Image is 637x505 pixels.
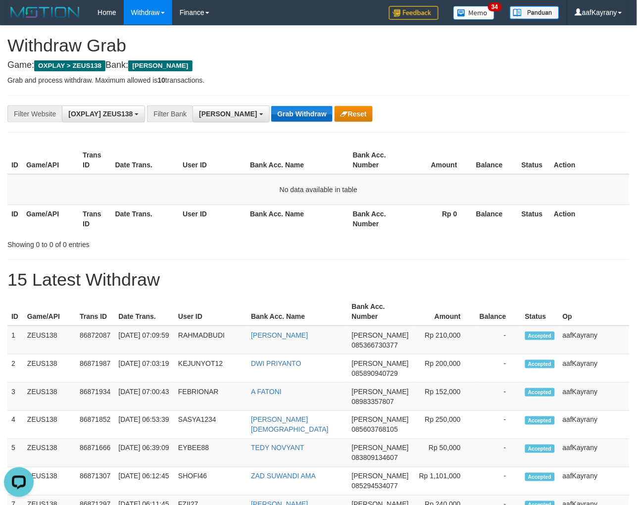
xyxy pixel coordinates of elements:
td: 86871666 [76,439,114,467]
button: [PERSON_NAME] [193,105,269,122]
th: Date Trans. [111,146,179,174]
span: [PERSON_NAME] [352,416,409,424]
th: Trans ID [76,298,114,326]
td: [DATE] 06:53:39 [114,411,174,439]
td: aafKayrany [559,354,630,383]
td: - [476,439,521,467]
th: ID [7,146,22,174]
span: Copy 085366730377 to clipboard [352,341,398,349]
span: Accepted [525,388,555,397]
td: - [476,354,521,383]
th: Bank Acc. Number [349,204,405,233]
td: [DATE] 07:09:59 [114,326,174,354]
td: Rp 152,000 [413,383,476,411]
td: ZEUS138 [23,467,76,496]
span: Accepted [525,360,555,368]
span: Copy 085603768105 to clipboard [352,426,398,434]
td: No data available in table [7,174,630,205]
span: Accepted [525,416,555,425]
h1: Withdraw Grab [7,36,630,55]
th: Trans ID [79,204,111,233]
td: [DATE] 06:39:09 [114,439,174,467]
th: Bank Acc. Name [247,298,347,326]
td: [DATE] 07:03:19 [114,354,174,383]
th: Game/API [22,204,79,233]
span: Copy 083809134607 to clipboard [352,454,398,462]
span: OXPLAY > ZEUS138 [34,60,105,71]
th: Date Trans. [114,298,174,326]
th: Trans ID [79,146,111,174]
img: Feedback.jpg [389,6,439,20]
span: [PERSON_NAME] [128,60,192,71]
td: EYBEE88 [174,439,247,467]
th: User ID [179,204,246,233]
td: 1 [7,326,23,354]
th: Status [521,298,559,326]
th: Bank Acc. Number [348,298,413,326]
span: [PERSON_NAME] [352,359,409,367]
td: 86872087 [76,326,114,354]
th: Status [518,146,550,174]
td: - [476,326,521,354]
td: 86871987 [76,354,114,383]
th: ID [7,298,23,326]
a: [PERSON_NAME][DEMOGRAPHIC_DATA] [251,416,329,434]
td: - [476,411,521,439]
span: Accepted [525,332,555,340]
button: Reset [335,106,373,122]
div: Filter Bank [147,105,193,122]
span: Accepted [525,445,555,453]
th: Balance [476,298,521,326]
a: A FATONI [251,388,282,396]
td: FEBRIONAR [174,383,247,411]
span: 34 [488,2,501,11]
th: Op [559,298,630,326]
td: aafKayrany [559,439,630,467]
div: Filter Website [7,105,62,122]
td: 86871852 [76,411,114,439]
td: 5 [7,439,23,467]
td: ZEUS138 [23,354,76,383]
td: 86871934 [76,383,114,411]
th: Balance [472,146,518,174]
a: ZAD SUWANDI AMA [251,472,316,480]
td: Rp 250,000 [413,411,476,439]
h1: 15 Latest Withdraw [7,270,630,290]
td: Rp 200,000 [413,354,476,383]
span: [PERSON_NAME] [352,472,409,480]
th: Amount [413,298,476,326]
img: panduan.png [510,6,559,19]
span: [PERSON_NAME] [352,444,409,452]
div: Showing 0 to 0 of 0 entries [7,236,258,250]
span: [PERSON_NAME] [352,388,409,396]
th: ID [7,204,22,233]
td: ZEUS138 [23,411,76,439]
span: [PERSON_NAME] [199,110,257,118]
a: DWI PRIYANTO [251,359,301,367]
td: [DATE] 07:00:43 [114,383,174,411]
td: SHOFI46 [174,467,247,496]
a: TEDY NOVYANT [251,444,304,452]
td: 3 [7,383,23,411]
span: [OXPLAY] ZEUS138 [68,110,133,118]
td: RAHMADBUDI [174,326,247,354]
span: Copy 085294534077 to clipboard [352,482,398,490]
td: KEJUNYOT12 [174,354,247,383]
th: Game/API [23,298,76,326]
a: [PERSON_NAME] [251,331,308,339]
td: Rp 50,000 [413,439,476,467]
td: aafKayrany [559,467,630,496]
td: 4 [7,411,23,439]
td: [DATE] 06:12:45 [114,467,174,496]
span: Accepted [525,473,555,481]
td: - [476,383,521,411]
th: Game/API [22,146,79,174]
span: [PERSON_NAME] [352,331,409,339]
td: Rp 1,101,000 [413,467,476,496]
th: Bank Acc. Name [246,146,349,174]
th: Status [518,204,550,233]
span: Copy 085890940729 to clipboard [352,369,398,377]
button: Grab Withdraw [271,106,332,122]
th: User ID [179,146,246,174]
td: SASYA1234 [174,411,247,439]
